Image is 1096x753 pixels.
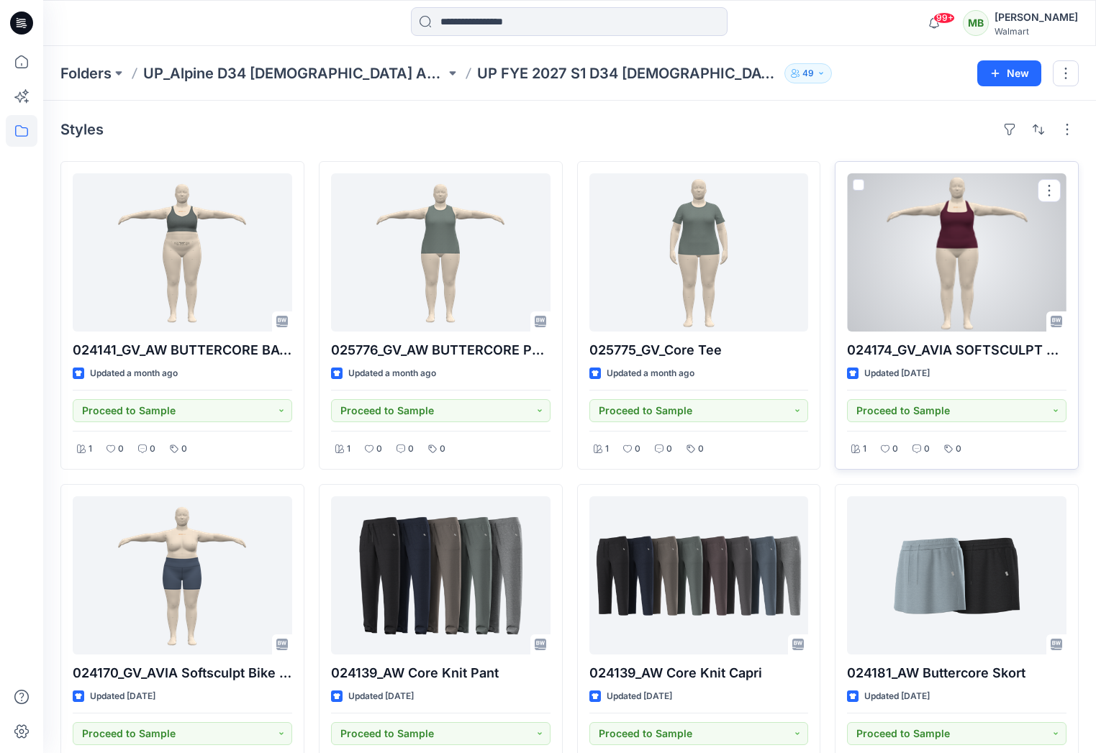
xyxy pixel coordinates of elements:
a: 025775_GV_Core Tee [589,173,809,332]
p: Updated a month ago [348,366,436,381]
a: Folders [60,63,112,83]
a: 024181_AW Buttercore Skort [847,496,1066,654]
p: 0 [924,442,930,457]
a: UP_Alpine D34 [DEMOGRAPHIC_DATA] Active [143,63,445,83]
p: 0 [181,442,187,457]
a: 024170_GV_AVIA Softsculpt Bike Short -5" without side pockets [73,496,292,654]
p: Updated [DATE] [864,689,930,704]
p: 1 [605,442,609,457]
p: Updated a month ago [90,366,178,381]
div: [PERSON_NAME] [995,9,1078,26]
p: 1 [347,442,350,457]
p: 0 [666,442,672,457]
p: 024139_AW Core Knit Capri [589,663,809,683]
p: 0 [892,442,898,457]
p: 0 [698,442,704,457]
p: Updated [DATE] [607,689,672,704]
button: 49 [784,63,832,83]
p: 025776_GV_AW BUTTERCORE PERFORMANCE TANK [331,340,551,360]
p: 024141_GV_AW BUTTERCORE BACK WALL BRA [73,340,292,360]
a: 024139_AW Core Knit Pant [331,496,551,654]
p: 024181_AW Buttercore Skort [847,663,1066,683]
div: MB [963,10,989,36]
p: 025775_GV_Core Tee [589,340,809,360]
div: Walmart [995,26,1078,37]
p: 024170_GV_AVIA Softsculpt Bike Short -5" without side pockets [73,663,292,683]
p: 0 [635,442,640,457]
a: 025776_GV_AW BUTTERCORE PERFORMANCE TANK [331,173,551,332]
a: 024174_GV_AVIA SOFTSCULPT BRA SHELF TANK [847,173,1066,332]
p: 0 [376,442,382,457]
a: 024139_AW Core Knit Capri [589,496,809,654]
button: New [977,60,1041,86]
p: 0 [118,442,124,457]
p: Updated a month ago [607,366,694,381]
p: 1 [89,442,92,457]
p: 024139_AW Core Knit Pant [331,663,551,683]
span: 99+ [933,12,955,24]
h4: Styles [60,121,104,138]
p: Updated [DATE] [348,689,414,704]
p: 1 [863,442,866,457]
p: 49 [802,65,814,81]
a: 024141_GV_AW BUTTERCORE BACK WALL BRA [73,173,292,332]
p: 0 [408,442,414,457]
p: 024174_GV_AVIA SOFTSCULPT BRA SHELF TANK [847,340,1066,360]
p: 0 [150,442,155,457]
p: Updated [DATE] [864,366,930,381]
p: 0 [440,442,445,457]
p: 0 [956,442,961,457]
p: UP FYE 2027 S1 D34 [DEMOGRAPHIC_DATA] Active Alpine [477,63,779,83]
p: Updated [DATE] [90,689,155,704]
